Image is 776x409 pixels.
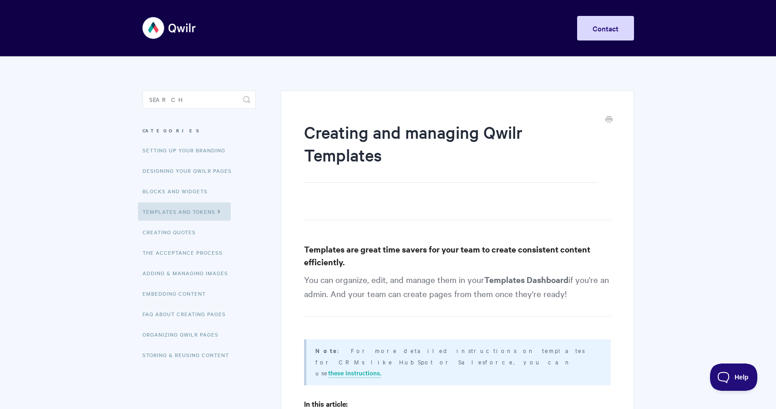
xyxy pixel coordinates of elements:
iframe: Toggle Customer Support [710,364,758,391]
a: Organizing Qwilr Pages [142,325,225,343]
a: Blocks and Widgets [142,182,214,200]
a: Adding & Managing Images [142,264,235,282]
a: Creating Quotes [142,223,203,241]
a: Contact [577,16,634,40]
p: : For more detailed instructions on templates for CRMs like HubSpot or Salesforce, you can use [315,345,599,378]
img: Qwilr Help Center [142,11,197,45]
strong: In this article: [304,399,348,409]
h3: Templates are great time savers for your team to create consistent content efficiently. [304,243,610,268]
a: FAQ About Creating Pages [142,305,233,323]
a: The Acceptance Process [142,243,229,262]
h1: Creating and managing Qwilr Templates [304,121,597,183]
a: these instructions. [328,368,381,378]
input: Search [142,91,256,109]
a: Designing Your Qwilr Pages [142,162,238,180]
a: Print this Article [605,115,613,125]
a: Setting up your Branding [142,141,232,159]
a: Templates and Tokens [138,202,231,221]
p: You can organize, edit, and manage them in your if you're an admin. And your team can create page... [304,273,610,317]
h3: Categories [142,122,256,139]
b: Note [315,346,337,355]
a: Storing & Reusing Content [142,346,236,364]
a: Embedding Content [142,284,213,303]
strong: Templates Dashboard [484,274,568,285]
